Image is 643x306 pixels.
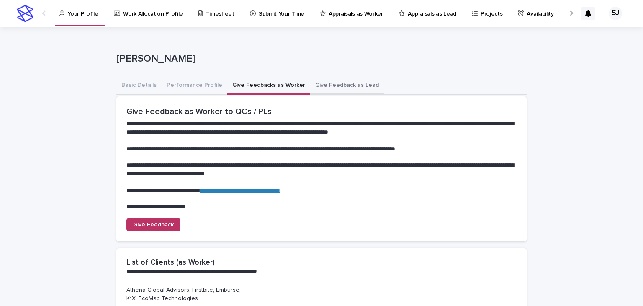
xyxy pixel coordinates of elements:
[227,77,310,95] button: Give Feedbacks as Worker
[116,77,162,95] button: Basic Details
[162,77,227,95] button: Performance Profile
[116,53,523,65] p: [PERSON_NAME]
[17,5,33,22] img: stacker-logo-s-only.png
[133,222,174,228] span: Give Feedback
[126,258,215,267] h2: List of Clients (as Worker)
[310,77,384,95] button: Give Feedback as Lead
[126,218,180,231] a: Give Feedback
[126,106,517,117] h2: Give Feedback as Worker to QCs / PLs
[609,7,622,20] div: SJ
[126,286,250,303] p: Athena Global Advisors, Firstbite, Emburse, K1X, EcoMap Technologies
